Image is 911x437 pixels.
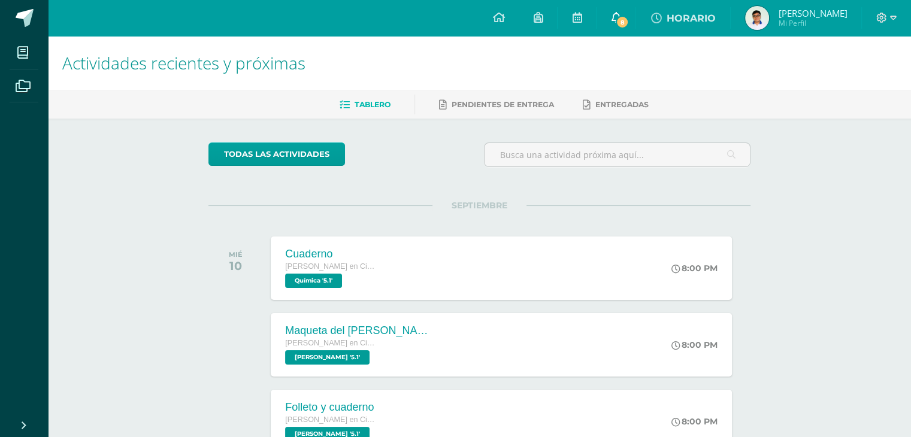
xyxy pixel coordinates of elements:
[285,350,370,365] span: PEREL '5.1'
[285,262,375,271] span: [PERSON_NAME] en Ciencias y Letras
[439,95,554,114] a: Pendientes de entrega
[778,18,847,28] span: Mi Perfil
[745,6,769,30] img: 95122e8bf307eaf4eee95ff667ef2a7e.png
[666,13,715,24] span: HORARIO
[285,339,375,347] span: [PERSON_NAME] en Ciencias y Letras
[229,250,243,259] div: MIÉ
[778,7,847,19] span: [PERSON_NAME]
[285,324,429,337] div: Maqueta del [PERSON_NAME][DATE]
[340,95,391,114] a: Tablero
[285,274,342,288] span: Química '5.1'
[355,100,391,109] span: Tablero
[285,415,375,424] span: [PERSON_NAME] en Ciencias y Letras
[208,142,345,166] a: todas las Actividades
[285,248,375,260] div: Cuaderno
[671,416,718,427] div: 8:00 PM
[285,401,375,414] div: Folleto y cuaderno
[229,259,243,273] div: 10
[595,100,649,109] span: Entregadas
[62,51,305,74] span: Actividades recientes y próximas
[485,143,750,166] input: Busca una actividad próxima aquí...
[452,100,554,109] span: Pendientes de entrega
[583,95,649,114] a: Entregadas
[616,16,629,29] span: 8
[671,263,718,274] div: 8:00 PM
[432,200,526,211] span: SEPTIEMBRE
[671,339,718,350] div: 8:00 PM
